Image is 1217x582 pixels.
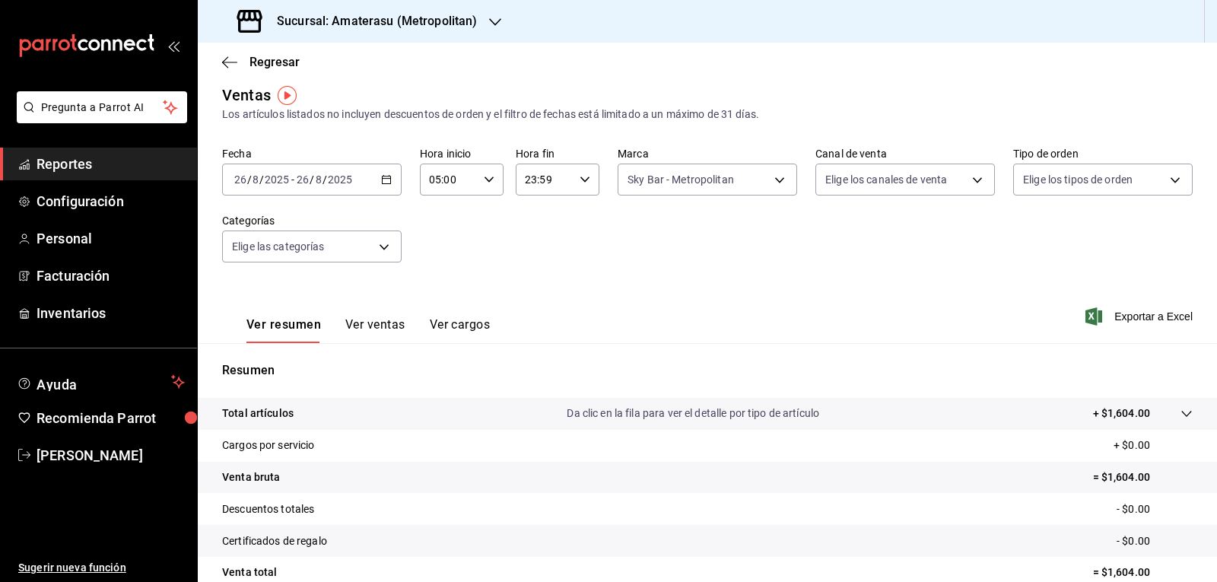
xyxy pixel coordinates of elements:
[825,172,947,187] span: Elige los canales de venta
[222,565,277,580] p: Venta total
[37,408,185,428] span: Recomienda Parrot
[315,173,323,186] input: --
[430,317,491,343] button: Ver cargos
[222,215,402,226] label: Categorías
[11,110,187,126] a: Pregunta a Parrot AI
[323,173,327,186] span: /
[1093,405,1150,421] p: + $1,604.00
[37,445,185,466] span: [PERSON_NAME]
[1088,307,1193,326] button: Exportar a Excel
[222,148,402,159] label: Fecha
[246,317,490,343] div: navigation tabs
[420,148,504,159] label: Hora inicio
[222,55,300,69] button: Regresar
[618,148,797,159] label: Marca
[37,228,185,249] span: Personal
[628,172,734,187] span: Sky Bar - Metropolitan
[37,266,185,286] span: Facturación
[222,361,1193,380] p: Resumen
[222,533,327,549] p: Certificados de regalo
[222,437,315,453] p: Cargos por servicio
[246,317,321,343] button: Ver resumen
[222,469,280,485] p: Venta bruta
[18,560,185,576] span: Sugerir nueva función
[1093,469,1193,485] p: = $1,604.00
[815,148,995,159] label: Canal de venta
[247,173,252,186] span: /
[259,173,264,186] span: /
[264,173,290,186] input: ----
[37,191,185,211] span: Configuración
[291,173,294,186] span: -
[567,405,819,421] p: Da clic en la fila para ver el detalle por tipo de artículo
[37,154,185,174] span: Reportes
[232,239,325,254] span: Elige las categorías
[1117,501,1193,517] p: - $0.00
[37,373,165,391] span: Ayuda
[516,148,599,159] label: Hora fin
[222,501,314,517] p: Descuentos totales
[278,86,297,105] img: Tooltip marker
[327,173,353,186] input: ----
[234,173,247,186] input: --
[249,55,300,69] span: Regresar
[296,173,310,186] input: --
[222,84,271,107] div: Ventas
[41,100,164,116] span: Pregunta a Parrot AI
[252,173,259,186] input: --
[222,107,1193,122] div: Los artículos listados no incluyen descuentos de orden y el filtro de fechas está limitado a un m...
[310,173,314,186] span: /
[167,40,180,52] button: open_drawer_menu
[37,303,185,323] span: Inventarios
[1117,533,1193,549] p: - $0.00
[222,405,294,421] p: Total artículos
[1013,148,1193,159] label: Tipo de orden
[1023,172,1133,187] span: Elige los tipos de orden
[1114,437,1193,453] p: + $0.00
[17,91,187,123] button: Pregunta a Parrot AI
[265,12,477,30] h3: Sucursal: Amaterasu (Metropolitan)
[1093,565,1193,580] p: = $1,604.00
[345,317,405,343] button: Ver ventas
